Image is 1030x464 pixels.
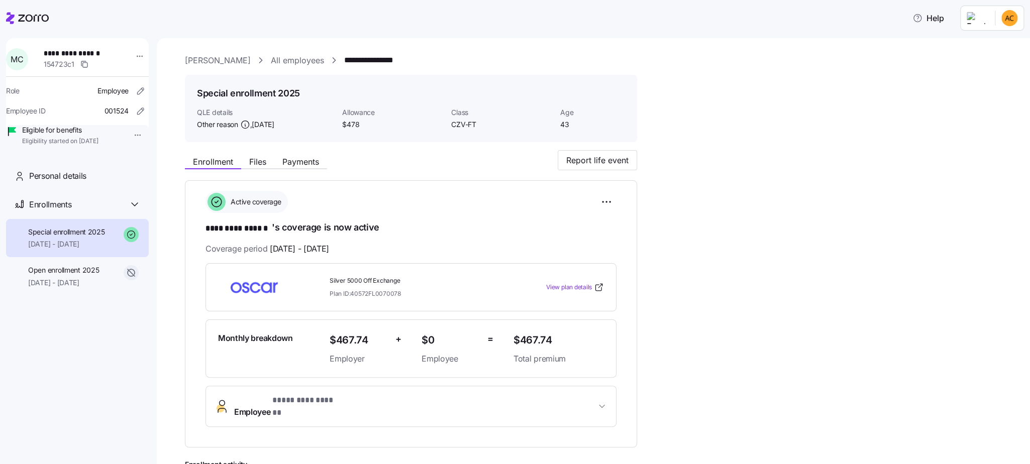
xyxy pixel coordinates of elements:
[185,54,251,67] a: [PERSON_NAME]
[513,332,604,349] span: $467.74
[97,86,129,96] span: Employee
[44,59,74,69] span: 154723c1
[330,353,387,365] span: Employer
[560,107,625,118] span: Age
[560,120,625,130] span: 43
[193,158,233,166] span: Enrollment
[29,198,71,211] span: Enrollments
[197,107,334,118] span: QLE details
[422,332,479,349] span: $0
[28,227,105,237] span: Special enrollment 2025
[513,353,604,365] span: Total premium
[234,394,343,418] span: Employee
[218,276,290,299] img: Oscar
[6,86,20,96] span: Role
[6,106,46,116] span: Employee ID
[904,8,952,28] button: Help
[342,107,443,118] span: Allowance
[197,120,274,130] span: Other reason ,
[29,170,86,182] span: Personal details
[28,278,99,288] span: [DATE] - [DATE]
[967,12,987,24] img: Employer logo
[270,243,329,255] span: [DATE] - [DATE]
[342,120,443,130] span: $478
[205,243,329,255] span: Coverage period
[282,158,319,166] span: Payments
[558,150,637,170] button: Report life event
[28,239,105,249] span: [DATE] - [DATE]
[1001,10,1017,26] img: 73cb5fcb97e4e55e33d00a8b5270766a
[11,55,23,63] span: M C
[330,332,387,349] span: $467.74
[249,158,266,166] span: Files
[218,332,293,344] span: Monthly breakdown
[451,107,552,118] span: Class
[105,106,129,116] span: 001524
[228,197,281,207] span: Active coverage
[22,125,98,135] span: Eligible for benefits
[451,120,552,130] span: CZV-FT
[487,332,493,346] span: =
[330,277,505,285] span: Silver 5000 Off Exchange
[422,353,479,365] span: Employee
[28,265,99,275] span: Open enrollment 2025
[395,332,401,346] span: +
[197,87,300,99] h1: Special enrollment 2025
[546,282,604,292] a: View plan details
[271,54,324,67] a: All employees
[566,154,629,166] span: Report life event
[205,221,616,235] h1: 's coverage is now active
[252,120,274,130] span: [DATE]
[546,283,592,292] span: View plan details
[912,12,944,24] span: Help
[22,137,98,146] span: Eligibility started on [DATE]
[330,289,401,298] span: Plan ID: 40572FL0070078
